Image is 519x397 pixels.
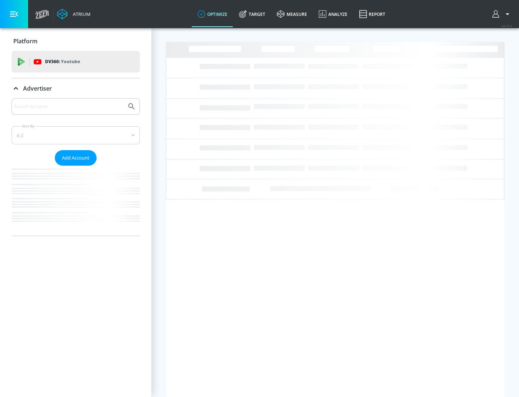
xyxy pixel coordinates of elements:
p: Platform [13,37,37,45]
div: Atrium [70,11,90,17]
span: Add Account [62,154,89,162]
label: Sort By [21,124,36,128]
div: Advertiser [12,78,140,99]
div: Platform [12,31,140,51]
a: Report [353,1,391,27]
a: Target [233,1,271,27]
div: A-Z [12,126,140,144]
p: Advertiser [23,84,52,92]
nav: list of Advertiser [12,166,140,236]
div: Advertiser [12,98,140,236]
button: Add Account [55,150,97,166]
a: optimize [192,1,233,27]
input: Search by name [14,102,124,111]
a: measure [271,1,313,27]
div: DV360: Youtube [12,51,140,73]
a: Analyze [313,1,353,27]
a: Atrium [57,9,90,19]
p: Youtube [61,58,80,65]
span: v 4.25.4 [502,24,512,28]
p: DV360: [45,58,80,66]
